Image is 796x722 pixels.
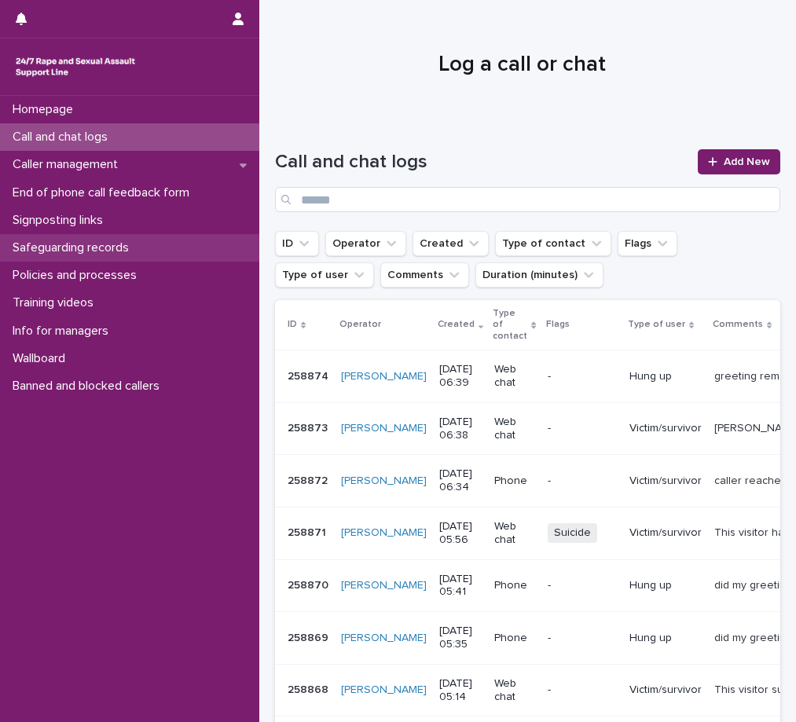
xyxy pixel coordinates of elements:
[494,677,534,704] p: Web chat
[629,422,702,435] p: Victim/survivor
[438,316,475,333] p: Created
[325,231,406,256] button: Operator
[288,419,331,435] p: 258873
[698,149,780,174] a: Add New
[413,231,489,256] button: Created
[548,632,617,645] p: -
[288,367,332,383] p: 258874
[341,684,427,697] a: [PERSON_NAME]
[6,213,116,228] p: Signposting links
[548,579,617,592] p: -
[713,316,763,333] p: Comments
[629,475,702,488] p: Victim/survivor
[494,475,534,488] p: Phone
[339,316,381,333] p: Operator
[288,680,332,697] p: 258868
[13,51,138,82] img: rhQMoQhaT3yELyF149Cw
[288,471,331,488] p: 258872
[6,130,120,145] p: Call and chat logs
[724,156,770,167] span: Add New
[6,185,202,200] p: End of phone call feedback form
[288,316,297,333] p: ID
[494,520,534,547] p: Web chat
[548,684,617,697] p: -
[439,467,482,494] p: [DATE] 06:34
[341,475,427,488] a: [PERSON_NAME]
[618,231,677,256] button: Flags
[341,422,427,435] a: [PERSON_NAME]
[288,523,329,540] p: 258871
[6,157,130,172] p: Caller management
[439,625,482,651] p: [DATE] 05:35
[341,632,427,645] a: [PERSON_NAME]
[628,316,685,333] p: Type of user
[546,316,570,333] p: Flags
[548,422,617,435] p: -
[494,579,534,592] p: Phone
[439,677,482,704] p: [DATE] 05:14
[629,526,702,540] p: Victim/survivor
[6,268,149,283] p: Policies and processes
[341,370,427,383] a: [PERSON_NAME]
[439,416,482,442] p: [DATE] 06:38
[439,573,482,599] p: [DATE] 05:41
[6,379,172,394] p: Banned and blocked callers
[6,351,78,366] p: Wallboard
[380,262,469,288] button: Comments
[548,475,617,488] p: -
[439,520,482,547] p: [DATE] 05:56
[275,262,374,288] button: Type of user
[288,629,332,645] p: 258869
[494,416,534,442] p: Web chat
[6,324,121,339] p: Info for managers
[475,262,603,288] button: Duration (minutes)
[495,231,611,256] button: Type of contact
[275,187,780,212] input: Search
[629,632,702,645] p: Hung up
[6,295,106,310] p: Training videos
[548,523,597,543] span: Suicide
[493,305,527,345] p: Type of contact
[275,231,319,256] button: ID
[548,370,617,383] p: -
[439,363,482,390] p: [DATE] 06:39
[341,579,427,592] a: [PERSON_NAME]
[494,632,534,645] p: Phone
[341,526,427,540] a: [PERSON_NAME]
[6,240,141,255] p: Safeguarding records
[629,579,702,592] p: Hung up
[6,102,86,117] p: Homepage
[494,363,534,390] p: Web chat
[629,684,702,697] p: Victim/survivor
[288,576,332,592] p: 258870
[275,52,768,79] h1: Log a call or chat
[275,151,688,174] h1: Call and chat logs
[629,370,702,383] p: Hung up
